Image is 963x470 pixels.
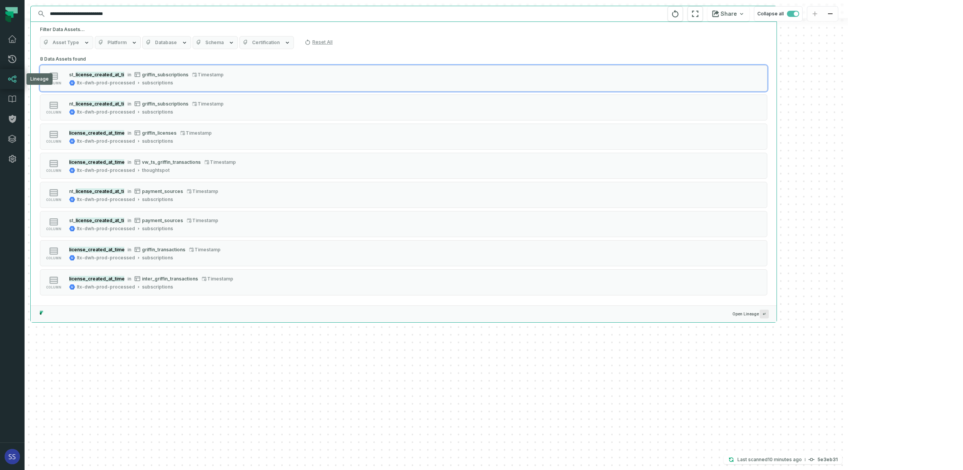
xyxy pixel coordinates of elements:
button: Collapse all [754,6,803,21]
div: ltx-dwh-prod-processed [77,226,135,232]
mark: license_created_at_timestamp [69,159,139,165]
div: first_license_created_at_timestamp [69,72,124,78]
span: timestamp [198,101,224,107]
img: avatar of ssabag [5,449,20,464]
div: license_created_at_timestamp [69,276,124,282]
button: Schema [193,36,238,49]
span: in [127,276,131,282]
div: ltx-dwh-prod-processed [77,284,135,290]
span: Platform [107,40,127,46]
span: payment_sources [142,218,183,223]
span: in [127,159,131,165]
div: ltx-dwh-prod-processed [77,109,135,115]
div: subscriptions [142,80,173,86]
span: griffin_licenses [142,130,176,136]
button: Database [142,36,191,49]
div: first_license_created_at_timestamp [69,218,124,223]
div: ltx-dwh-prod-processed [77,80,135,86]
div: ltx-dwh-prod-processed [77,196,135,203]
span: column [46,140,61,143]
button: columnlicense_created_at_timestampininter_griffin_transactionstimestampltx-dwh-prod-processedsubs... [40,269,767,295]
span: in [127,72,131,78]
span: timestamp [207,276,233,282]
mark: license_created_at_timestamp [69,247,139,252]
span: column [46,227,61,231]
span: griffin_subscriptions [142,101,188,107]
div: thoughtspot [142,167,170,173]
div: Suggestions [31,54,777,305]
div: current_license_created_at_timestamp [69,101,124,107]
div: subscriptions [142,196,173,203]
span: column [46,256,61,260]
button: Last scanned[DATE] 11:50:465e3eb31 [724,455,842,464]
button: columnnt_license_created_at_timestampingriffin_subscriptionstimestampltx-dwh-prod-processedsubscr... [40,94,767,120]
span: in [127,218,131,223]
button: Asset Type [40,36,93,49]
span: in [127,247,131,252]
mark: license_created_at_timestamp [69,130,139,136]
div: 8 Data Assets found [40,54,767,305]
button: Certification [239,36,294,49]
div: ltx-dwh-prod-processed [77,255,135,261]
button: zoom out [823,7,838,21]
div: license_created_at_timestamp [69,159,124,165]
button: columnlicense_created_at_timestampingriffin_licensestimestampltx-dwh-prod-processedsubscriptions [40,124,767,150]
button: Platform [95,36,141,49]
div: subscriptions [142,109,173,115]
span: Database [155,40,177,46]
span: Open Lineage [732,310,769,318]
span: Asset Type [53,40,79,46]
div: license_created_at_timestamp [69,130,124,136]
mark: license_created_at_timestamp [76,72,145,78]
div: Lineage [26,73,53,85]
span: timestamp [192,188,218,194]
span: column [46,110,61,114]
span: timestamp [195,247,221,252]
button: columnlicense_created_at_timestampingriffin_transactionstimestampltx-dwh-prod-processedsubscriptions [40,240,767,266]
div: current_license_created_at_timestamp [69,188,124,194]
span: st_ [69,72,76,78]
button: columnnt_license_created_at_timestampinpayment_sourcestimestampltx-dwh-prod-processedsubscriptions [40,182,767,208]
span: timestamp [210,159,236,165]
span: Certification [252,40,280,46]
span: timestamp [186,130,212,136]
span: in [127,188,131,194]
button: Share [707,6,749,21]
p: Last scanned [737,456,802,463]
button: columnst_license_created_at_timestampingriffin_subscriptionstimestampltx-dwh-prod-processedsubscr... [40,65,767,91]
span: griffin_subscriptions [142,72,188,78]
span: in [127,101,131,107]
span: column [46,169,61,173]
span: griffin_transactions [142,247,185,252]
span: inter_griffin_transactions [142,276,198,282]
span: payment_sources [142,188,183,194]
button: Reset All [302,36,336,48]
div: subscriptions [142,284,173,290]
div: subscriptions [142,138,173,144]
h5: Filter Data Assets... [40,26,767,33]
span: vw_ts_griffin_transactions [142,159,201,165]
mark: license_created_at_timestamp [76,101,145,107]
div: ltx-dwh-prod-processed [77,167,135,173]
mark: license_created_at_timestamp [76,188,145,194]
button: columnst_license_created_at_timestampinpayment_sourcestimestampltx-dwh-prod-processedsubscriptions [40,211,767,237]
span: nt_ [69,188,76,194]
span: column [46,285,61,289]
span: timestamp [198,72,224,78]
mark: license_created_at_timestamp [76,218,145,223]
relative-time: Aug 18, 2025, 11:50 AM GMT+3 [768,457,802,462]
span: Press ↵ to add a new Data Asset to the graph [760,310,769,318]
div: license_created_at_timestamp [69,247,124,252]
span: column [46,198,61,202]
span: Schema [205,40,224,46]
span: st_ [69,218,76,223]
span: in [127,130,131,136]
div: ltx-dwh-prod-processed [77,138,135,144]
span: column [46,81,61,85]
span: nt_ [69,101,76,107]
span: timestamp [192,218,218,223]
mark: license_created_at_timestamp [69,276,139,282]
div: subscriptions [142,226,173,232]
div: subscriptions [142,255,173,261]
button: columnlicense_created_at_timestampinvw_ts_griffin_transactionstimestampltx-dwh-prod-processedthou... [40,153,767,179]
